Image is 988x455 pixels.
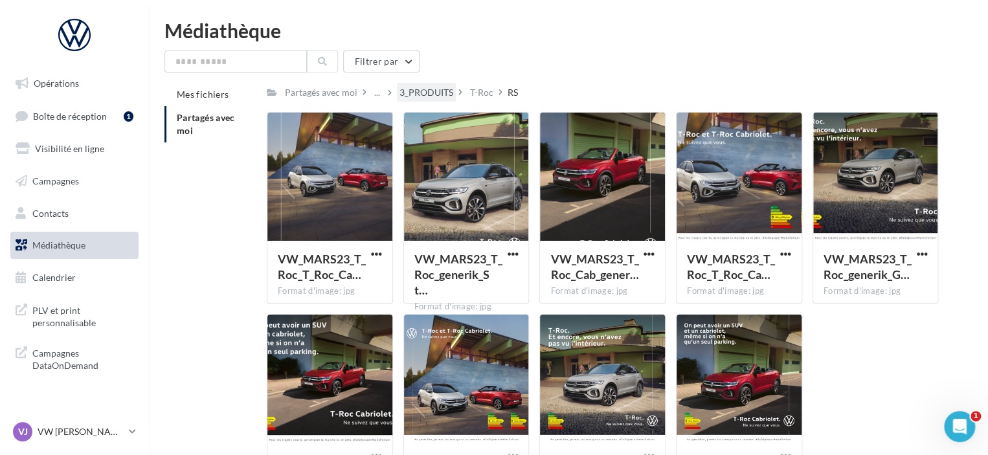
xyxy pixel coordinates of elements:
div: RS [508,86,518,99]
span: Mes fichiers [177,89,229,100]
a: Campagnes [8,168,141,195]
a: PLV et print personnalisable [8,296,141,335]
span: VW_MARS23_T_Roc_Cab_generik_Story [550,252,638,282]
div: Format d'image: jpg [414,301,519,313]
a: Visibilité en ligne [8,135,141,162]
iframe: Intercom live chat [944,411,975,442]
span: Contacts [32,207,69,218]
div: 1 [124,111,133,122]
span: 1 [971,411,981,421]
div: 3_PRODUITS [399,86,453,99]
span: PLV et print personnalisable [32,302,133,329]
div: T-Roc [470,86,493,99]
a: Campagnes DataOnDemand [8,339,141,377]
a: Médiathèque [8,232,141,259]
span: Campagnes [32,175,79,186]
a: Calendrier [8,264,141,291]
span: Calendrier [32,272,76,283]
div: Format d'image: jpg [824,285,928,297]
div: Format d'image: jpg [550,285,655,297]
span: Opérations [34,78,79,89]
span: VW_MARS23_T_Roc_T_Roc_Cab_generik_Story [278,252,366,282]
button: Filtrer par [343,50,420,72]
a: VJ VW [PERSON_NAME] [GEOGRAPHIC_DATA] [10,419,139,444]
div: Médiathèque [164,21,972,40]
p: VW [PERSON_NAME] [GEOGRAPHIC_DATA] [38,425,124,438]
span: VW_MARS23_T_Roc_generik_Story [414,252,502,297]
div: Format d'image: jpg [687,285,791,297]
a: Opérations [8,70,141,97]
span: Médiathèque [32,239,85,250]
div: Format d'image: jpg [278,285,382,297]
span: Visibilité en ligne [35,143,104,154]
span: VJ [18,425,28,438]
span: VW_MARS23_T_Roc_generik_GMB [824,252,912,282]
span: Campagnes DataOnDemand [32,344,133,372]
span: Boîte de réception [33,110,107,121]
div: Partagés avec moi [285,86,357,99]
a: Contacts [8,200,141,227]
a: Boîte de réception1 [8,102,141,130]
span: Partagés avec moi [177,112,235,136]
span: VW_MARS23_T_Roc_T_Roc_Cab_generik_GMB [687,252,775,282]
div: ... [372,83,383,102]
